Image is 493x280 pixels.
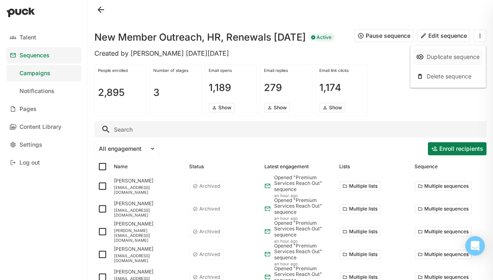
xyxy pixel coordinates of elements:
div: Number of stages [153,68,198,73]
h1: 2,895 [98,88,124,98]
h1: 279 [264,83,282,93]
div: Archived [199,183,220,189]
div: Opened "Premium Services Reach Out" sequence [274,175,333,192]
div: Active [309,33,335,41]
div: [EMAIL_ADDRESS][DOMAIN_NAME] [114,185,183,195]
div: an hour ago [274,261,333,266]
div: [PERSON_NAME] [114,221,183,227]
button: More options [414,204,472,214]
div: Latest engagement [264,164,309,169]
h1: 1,189 [209,83,231,93]
div: Talent [20,34,36,41]
div: Opened "Premium Services Reach Out" sequence [274,243,333,260]
button: More options [414,250,472,259]
button: Show [319,103,345,113]
h1: New Member Outreach, HR, Renewals [DATE] [94,33,306,42]
div: Status [189,164,204,169]
button: More options [339,204,381,214]
div: Campaigns [20,70,50,77]
input: Search [94,121,486,137]
a: Content Library [7,119,81,135]
div: an hour ago [274,216,333,221]
div: Content Library [20,124,61,130]
h1: 1,174 [319,83,341,93]
a: Notifications [7,83,81,99]
button: Show [209,103,235,113]
div: Email opens [209,68,253,73]
div: Archived [199,252,220,257]
button: Enroll recipients [428,142,486,155]
div: [PERSON_NAME] [114,269,183,275]
div: [EMAIL_ADDRESS][DOMAIN_NAME] [114,253,183,263]
div: Notifications [20,88,55,95]
div: an hour ago [274,193,333,198]
button: Edit sequence [417,29,470,42]
div: Email replies [264,68,309,73]
div: Archived [199,274,220,280]
button: More options [339,227,381,237]
div: Sequences [20,52,50,59]
button: Pause sequence [354,29,414,42]
a: Sequences [7,47,81,63]
div: Opened "Premium Services Reach Out" sequence [274,220,333,238]
div: Sequence [414,164,438,169]
a: Settings [7,137,81,153]
div: [PERSON_NAME] [114,201,183,206]
button: More options [414,181,472,191]
h1: 3 [153,88,159,98]
button: Show [264,103,290,113]
div: Settings [20,141,42,148]
div: Pages [20,106,37,113]
div: People enrolled [98,68,143,73]
div: an hour ago [274,239,333,243]
div: Opened "Premium Services Reach Out" sequence [274,198,333,215]
div: Archived [199,206,220,212]
div: [EMAIL_ADDRESS][DOMAIN_NAME] [114,208,183,217]
div: Log out [20,159,40,166]
div: Duplicate sequence [427,54,480,61]
div: Lists [339,164,350,169]
button: More options [414,227,472,237]
a: Talent [7,29,81,46]
div: Created by [PERSON_NAME] [DATE][DATE] [94,49,486,58]
a: Campaigns [7,65,81,81]
a: Pages [7,101,81,117]
div: [PERSON_NAME] [114,246,183,252]
button: More options [339,250,381,259]
div: Open Intercom Messenger [465,236,485,256]
div: Delete sequence [427,73,471,80]
div: Email link clicks [319,68,364,73]
div: [PERSON_NAME] [114,178,183,184]
div: Name [114,164,128,169]
div: [PERSON_NAME][EMAIL_ADDRESS][DOMAIN_NAME] [114,228,183,243]
div: Archived [199,229,220,234]
button: More options [339,181,381,191]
